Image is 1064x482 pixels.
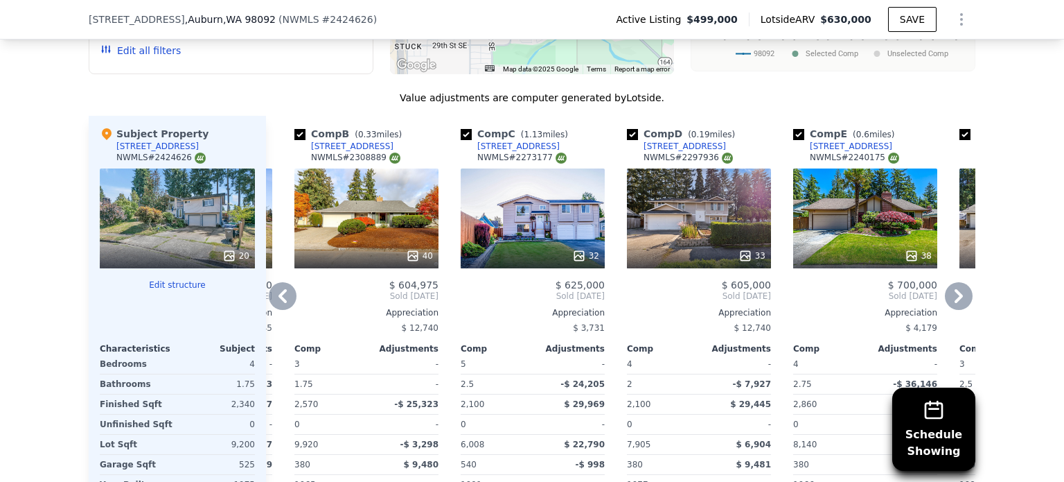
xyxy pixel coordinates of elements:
[893,379,937,389] span: -$ 36,146
[311,141,393,152] div: [STREET_ADDRESS]
[868,415,937,434] div: -
[730,399,771,409] span: $ 29,445
[180,455,255,474] div: 525
[100,395,175,414] div: Finished Sqft
[358,130,377,139] span: 0.33
[959,359,965,369] span: 3
[393,56,439,74] img: Google
[349,130,407,139] span: ( miles)
[868,354,937,374] div: -
[294,127,407,141] div: Comp B
[856,130,869,139] span: 0.6
[461,420,466,429] span: 0
[100,127,209,141] div: Subject Property
[793,141,892,152] a: [STREET_ADDRESS]
[100,415,175,434] div: Unfinished Sqft
[793,460,809,470] span: 380
[806,49,858,58] text: Selected Comp
[195,153,206,164] img: NWMLS Logo
[810,152,899,164] div: NWMLS # 2240175
[820,14,871,25] span: $630,000
[932,31,958,40] text: [DATE]
[535,415,605,434] div: -
[702,415,771,434] div: -
[627,307,771,318] div: Appreciation
[564,399,605,409] span: $ 29,969
[627,440,650,449] span: 7,905
[738,249,765,263] div: 33
[185,12,276,26] span: , Auburn
[535,354,605,374] div: -
[865,343,937,354] div: Adjustments
[369,415,438,434] div: -
[180,415,255,434] div: 0
[100,279,255,291] button: Edit structure
[948,6,975,33] button: Show Options
[959,343,1031,354] div: Comp
[826,31,853,40] text: [DATE]
[477,141,560,152] div: [STREET_ADDRESS]
[682,130,741,139] span: ( miles)
[793,420,799,429] span: 0
[461,141,560,152] a: [STREET_ADDRESS]
[461,440,484,449] span: 6,008
[793,375,862,394] div: 2.75
[389,153,400,164] img: NWMLS Logo
[959,375,1029,394] div: 2.5
[627,460,643,470] span: 380
[485,65,495,71] button: Keyboard shortcuts
[560,379,605,389] span: -$ 24,205
[461,399,484,409] span: 2,100
[736,440,771,449] span: $ 6,904
[614,65,670,73] a: Report a map error
[861,31,887,40] text: [DATE]
[503,65,578,73] span: Map data ©2025 Google
[734,323,771,333] span: $ 12,740
[627,343,699,354] div: Comp
[905,323,937,333] span: $ 4,179
[691,130,710,139] span: 0.19
[369,354,438,374] div: -
[627,291,771,302] span: Sold [DATE]
[322,14,373,25] span: # 2424626
[754,49,774,58] text: 98092
[888,7,937,32] button: SAVE
[100,455,175,474] div: Garage Sqft
[515,130,574,139] span: ( miles)
[702,354,771,374] div: -
[892,388,975,471] button: ScheduleShowing
[461,460,477,470] span: 540
[366,343,438,354] div: Adjustments
[461,127,574,141] div: Comp C
[116,152,206,164] div: NWMLS # 2424626
[733,379,771,389] span: -$ 7,927
[793,399,817,409] span: 2,860
[723,31,750,40] text: [DATE]
[959,141,1058,152] a: [STREET_ADDRESS]
[575,460,605,470] span: -$ 998
[406,249,433,263] div: 40
[100,354,175,374] div: Bedrooms
[294,291,438,302] span: Sold [DATE]
[627,375,696,394] div: 2
[888,153,899,164] img: NWMLS Logo
[294,375,364,394] div: 1.75
[573,323,605,333] span: $ 3,731
[294,440,318,449] span: 9,920
[294,460,310,470] span: 380
[758,31,784,40] text: [DATE]
[180,375,255,394] div: 1.75
[100,435,175,454] div: Lot Sqft
[461,307,605,318] div: Appreciation
[761,12,820,26] span: Lotside ARV
[100,44,181,58] button: Edit all filters
[394,399,438,409] span: -$ 25,323
[810,141,892,152] div: [STREET_ADDRESS]
[180,395,255,414] div: 2,340
[887,49,948,58] text: Unselected Comp
[627,127,741,141] div: Comp D
[736,460,771,470] span: $ 9,481
[644,152,733,164] div: NWMLS # 2297936
[100,343,177,354] div: Characteristics
[294,399,318,409] span: 2,570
